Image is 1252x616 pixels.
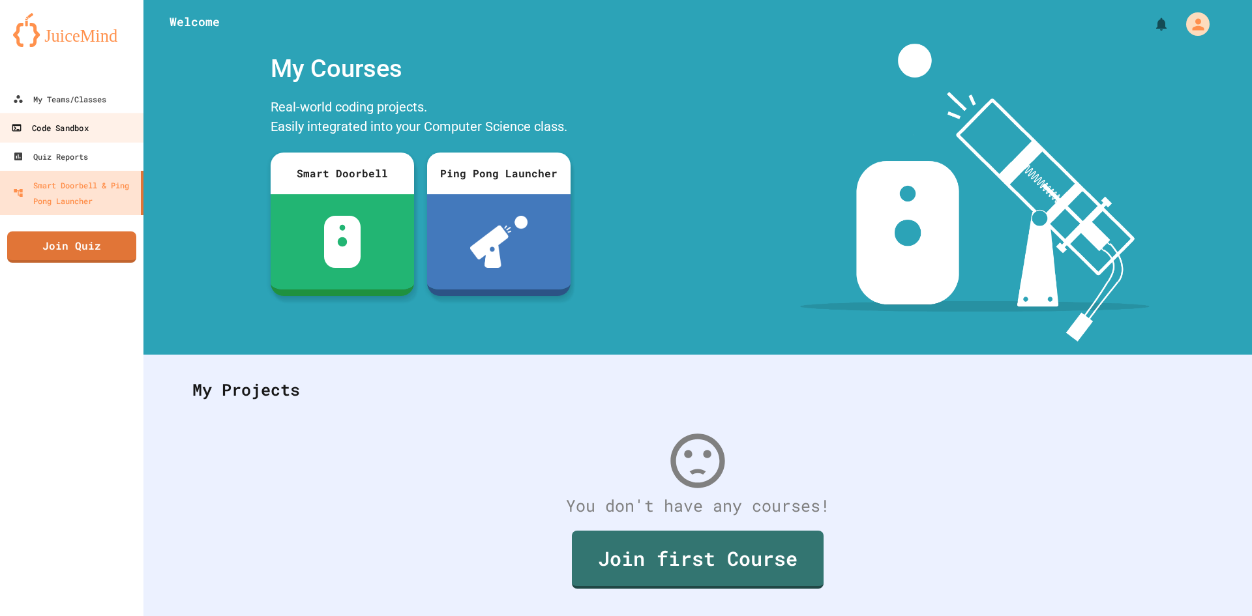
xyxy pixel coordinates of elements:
div: Real-world coding projects. Easily integrated into your Computer Science class. [264,94,577,143]
a: Join Quiz [7,231,136,263]
div: My Courses [264,44,577,94]
div: Quiz Reports [13,149,88,164]
div: My Account [1172,9,1213,39]
img: sdb-white.svg [324,216,361,268]
div: Smart Doorbell [271,153,414,194]
img: ppl-with-ball.png [470,216,528,268]
a: Join first Course [572,531,824,589]
div: My Projects [179,364,1216,415]
div: My Teams/Classes [13,91,106,107]
div: Smart Doorbell & Ping Pong Launcher [13,177,136,209]
img: banner-image-my-projects.png [800,44,1150,342]
img: logo-orange.svg [13,13,130,47]
div: You don't have any courses! [179,493,1216,518]
div: Code Sandbox [11,120,88,136]
div: Ping Pong Launcher [427,153,571,194]
div: My Notifications [1129,13,1172,35]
